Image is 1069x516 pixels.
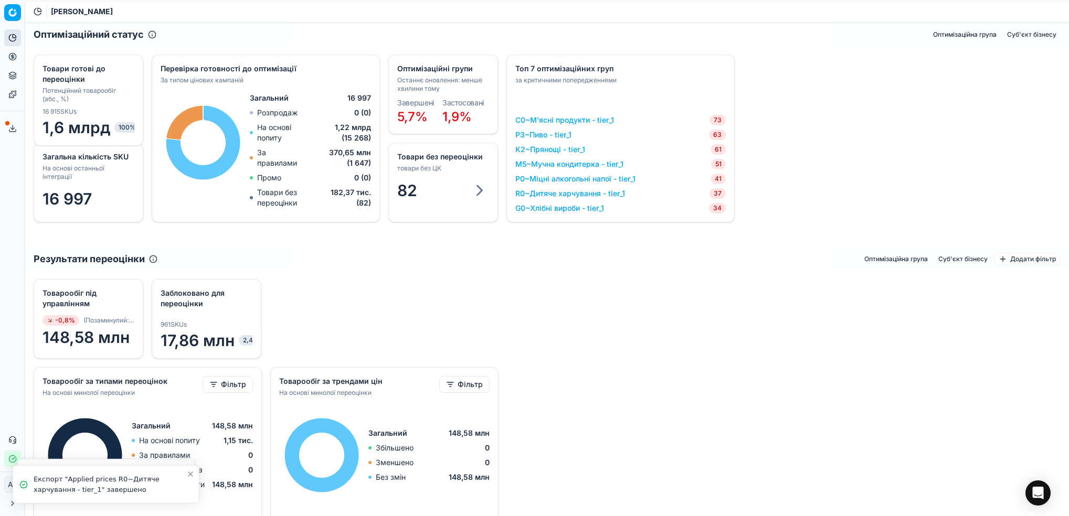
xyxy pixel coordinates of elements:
p: За правилами [139,450,190,460]
div: Перевірка готовності до оптимізації [161,63,369,74]
a: P3~Пиво - tier_1 [515,130,571,140]
div: Загальна кількість SKU [43,152,132,162]
a: K2~Прянощі - tier_1 [515,144,585,155]
nav: breadcrumb [51,6,113,17]
span: 51 [711,159,726,169]
p: На основі попиту [139,435,200,446]
p: На основі попиту [257,122,311,143]
div: На основі останньої інтеграції [43,164,132,181]
span: 0 [485,443,490,453]
button: AK [4,476,21,493]
span: 41 [711,174,726,184]
span: 100% [114,122,140,133]
div: Заблоковано для переоцінки [161,288,250,309]
div: Експорт "Applied prices R0~Дитяче харчування - tier_1" завершено [34,474,186,494]
span: Загальний [132,421,171,431]
div: На основі минолої переоцінки [279,389,437,397]
span: 148,58 млн [449,428,490,438]
span: 82 [397,181,417,200]
a: P0~Міцні алкогольні напої - tier_1 [515,174,636,184]
div: Open Intercom Messenger [1025,480,1051,506]
div: Товари без переоцінки [397,152,487,162]
span: 148,58 млн [43,328,134,347]
dt: Застосовані [442,99,484,106]
span: 1,15 тис. [224,435,253,446]
span: 61 [711,144,726,155]
button: Оптимізаційна група [860,253,932,265]
span: 16 997 [43,189,92,208]
span: 0 [248,465,253,475]
p: Промо [257,173,281,183]
span: 17,86 млн [161,331,252,350]
span: 0 [485,457,490,468]
span: 0 (0) [354,107,371,118]
span: 2,4% [239,335,263,346]
span: 961 SKUs [161,320,187,329]
div: Оптимізаційні групи [397,63,487,74]
span: Загальний [368,428,407,438]
p: За правилами [257,147,305,168]
span: 16 997 [347,93,371,103]
div: Товарообіг під управлінням [43,288,132,309]
span: 148,58 млн [212,479,253,490]
p: Збільшено [376,443,414,453]
h2: Оптимізаційний статус [34,27,144,42]
span: 37 [710,188,726,199]
span: 73 [710,115,726,125]
span: Загальний [250,93,289,103]
a: G0~Хлібні вироби - tier_1 [515,203,604,213]
span: 0 [248,450,253,460]
span: AK [5,477,20,492]
button: Close toast [184,468,197,480]
dt: Завершені [397,99,434,106]
div: Топ 7 оптимізаційних груп [515,63,724,74]
span: 370,65 млн (1 647) [306,147,371,168]
button: Фільтр [203,376,253,393]
span: 1,9% [442,109,472,124]
span: 148,58 млн [449,472,490,482]
button: Суб'єкт бізнесу [1003,28,1061,41]
span: 1,22 млрд (15 268) [311,122,371,143]
button: Оптимізаційна група [929,28,1001,41]
a: R0~Дитяче харчування - tier_1 [515,188,625,199]
div: Потенційний товарообіг (абс., %) [43,87,132,103]
button: Суб'єкт бізнесу [934,253,992,265]
span: 182,37 тис. (82) [324,187,371,208]
span: 34 [709,203,726,213]
span: -0,8% [43,315,79,326]
p: Зменшено [376,457,414,468]
div: Товарообіг за типами переоцінок [43,376,200,386]
span: 16 915 SKUs [43,107,77,116]
a: C0~М'ясні продукти - tier_1 [515,115,614,125]
span: 63 [709,130,726,140]
a: M5~Мучна кондитерка - tier_1 [515,159,623,169]
span: [PERSON_NAME] [51,6,113,17]
span: 5,7% [397,109,428,124]
h2: Результати переоцінки [34,252,145,266]
div: Товарообіг за трендами цін [279,376,437,386]
div: за критичними попередженнями [515,76,724,84]
span: 0 (0) [354,173,371,183]
p: Товари без переоцінки [257,187,324,208]
div: товари без ЦК [397,164,487,173]
span: 1,6 млрд [43,118,134,137]
p: Розпродаж [257,107,298,118]
div: Останнє оновлення: менше хвилини тому [397,76,487,93]
span: ( Позаминулий : 149,8 млн ) [83,316,134,325]
div: Товари готові до переоцінки [43,63,132,84]
div: На основі минолої переоцінки [43,389,200,397]
p: Без змін [376,472,406,482]
span: 148,58 млн [212,421,253,431]
button: Додати фільтр [994,253,1061,265]
button: Фільтр [439,376,490,393]
div: За типом цінових кампаній [161,76,369,84]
